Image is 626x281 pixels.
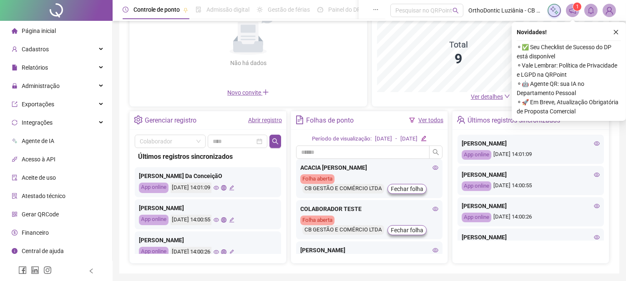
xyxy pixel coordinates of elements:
div: Período de visualização: [312,135,372,143]
span: eye [432,165,438,171]
span: eye [432,206,438,212]
div: [DATE] 14:00:55 [171,215,211,225]
a: Ver detalhes down [471,93,510,100]
span: dollar [12,230,18,236]
div: [PERSON_NAME] Da ConceiçãO [139,171,277,181]
button: Fechar folha [387,225,427,235]
span: Relatórios [22,64,48,71]
span: search [432,149,439,156]
span: audit [12,175,18,181]
div: CB GESTÃO E COMÉRCIO LTDA [302,225,384,235]
div: Folhas de ponto [306,113,354,128]
span: clock-circle [123,7,128,13]
span: Financeiro [22,229,49,236]
span: left [88,268,94,274]
span: pushpin [183,8,188,13]
div: [PERSON_NAME] [462,201,600,211]
button: Fechar folha [387,184,427,194]
span: Novo convite [227,89,269,96]
div: [PERSON_NAME] [462,233,600,242]
span: Administração [22,83,60,89]
div: Últimos registros sincronizados [138,151,278,162]
span: search [453,8,459,14]
span: edit [229,217,234,223]
span: edit [229,249,234,255]
div: App online [462,150,491,160]
span: Agente de IA [22,138,54,144]
div: App online [462,181,491,191]
span: ⚬ 🚀 Em Breve, Atualização Obrigatória de Proposta Comercial [517,98,621,116]
span: solution [12,193,18,199]
span: close [613,29,619,35]
span: qrcode [12,211,18,217]
div: App online [139,215,168,225]
span: file-text [295,115,304,124]
span: eye [214,217,219,223]
div: [DATE] 14:00:26 [171,247,211,257]
span: Cadastros [22,46,49,53]
span: ⚬ ✅ Seu Checklist de Sucesso do DP está disponível [517,43,621,61]
span: Painel do DP [328,6,361,13]
span: user-add [12,46,18,52]
span: edit [229,185,234,191]
span: search [272,138,279,145]
div: COLABORADOR TESTE [300,204,438,213]
span: ⚬ Vale Lembrar: Política de Privacidade e LGPD na QRPoint [517,61,621,79]
span: plus [262,89,269,95]
span: eye [594,172,600,178]
span: Central de ajuda [22,248,64,254]
span: Página inicial [22,28,56,34]
div: Folha aberta [300,174,334,184]
span: Admissão digital [206,6,249,13]
span: instagram [43,266,52,274]
span: global [221,249,226,255]
div: ACACIA [PERSON_NAME] [300,163,438,172]
div: [PERSON_NAME] [462,139,600,148]
div: Não há dados [210,58,287,68]
div: App online [139,247,168,257]
span: team [457,115,465,124]
span: filter [409,117,415,123]
span: edit [421,135,426,141]
span: file [12,65,18,70]
div: [DATE] 14:00:26 [462,213,600,222]
img: sparkle-icon.fc2bf0ac1784a2077858766a79e2daf3.svg [550,6,559,15]
span: facebook [18,266,27,274]
span: OrthoDontic Luziânia - CB GESTÃO E COMÉRCIO LTDA [468,6,543,15]
div: App online [139,183,168,193]
div: [DATE] [375,135,392,143]
span: Atestado técnico [22,193,65,199]
div: App online [462,213,491,222]
div: [PERSON_NAME] [462,170,600,179]
span: Fechar folha [391,226,423,235]
span: linkedin [31,266,39,274]
span: global [221,185,226,191]
img: 91639 [603,4,616,17]
span: eye [594,234,600,240]
span: setting [134,115,143,124]
div: [DATE] 14:01:09 [462,150,600,160]
span: ⚬ 🤖 Agente QR: sua IA no Departamento Pessoal [517,79,621,98]
div: [DATE] 14:00:55 [462,181,600,191]
span: Novidades ! [517,28,547,37]
div: CB GESTÃO E COMÉRCIO LTDA [302,184,384,193]
span: global [221,217,226,223]
div: [DATE] 14:01:09 [171,183,211,193]
span: home [12,28,18,34]
a: Abrir registro [248,117,282,123]
span: 1 [576,4,579,10]
a: Ver todos [418,117,443,123]
span: export [12,101,18,107]
span: eye [594,203,600,209]
span: ellipsis [373,7,379,13]
span: Exportações [22,101,54,108]
span: dashboard [317,7,323,13]
span: eye [214,249,219,255]
span: bell [587,7,595,14]
span: sync [12,120,18,125]
div: Últimos registros sincronizados [468,113,560,128]
span: lock [12,83,18,89]
span: Integrações [22,119,53,126]
span: Fechar folha [391,184,423,193]
div: [PERSON_NAME] [139,203,277,213]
